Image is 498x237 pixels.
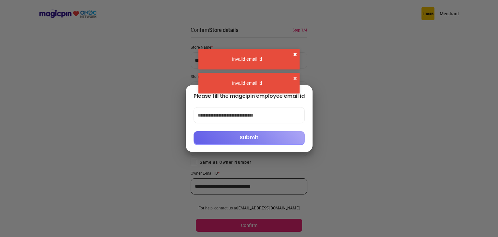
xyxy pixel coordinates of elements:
[194,93,305,99] div: Please fill the magcipin employee email id
[194,131,305,144] button: Submit
[201,56,293,62] div: Invalid email id
[201,80,293,86] div: Invalid email id
[293,51,297,58] button: close
[293,75,297,82] button: close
